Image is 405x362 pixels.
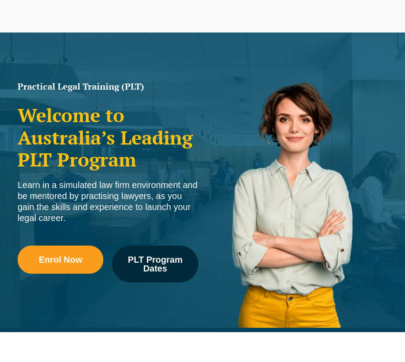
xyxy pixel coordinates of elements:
div: Learn in a simulated law firm environment and be mentored by practising lawyers, as you gain the ... [18,180,198,224]
h1: Practical Legal Training (PLT) [18,82,198,91]
span: PLT Program Dates [118,255,192,273]
span: Enrol Now [39,255,82,264]
a: Enrol Now [18,246,103,274]
h2: Welcome to Australia’s Leading PLT Program [18,104,198,170]
a: PLT Program Dates [112,246,198,282]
